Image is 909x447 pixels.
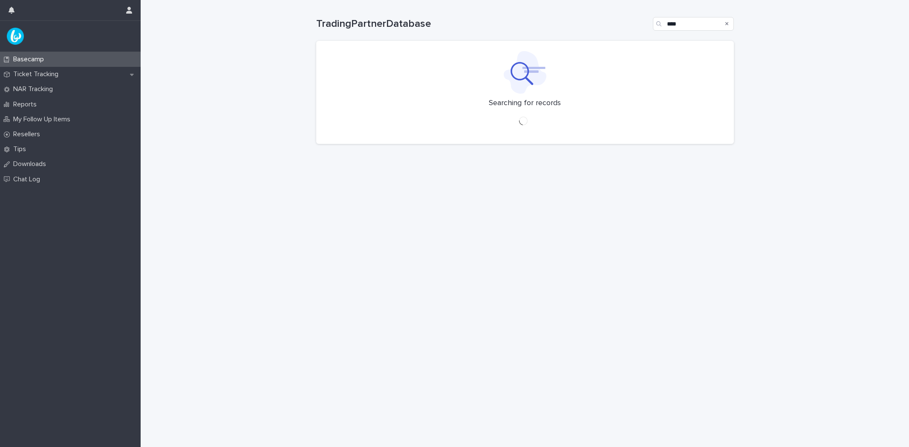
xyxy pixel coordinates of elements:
h1: TradingPartnerDatabase [316,18,649,30]
p: My Follow Up Items [10,115,77,123]
p: Searching for records [489,99,561,108]
p: Chat Log [10,175,47,183]
p: Tips [10,145,33,153]
p: Reports [10,100,43,109]
p: Downloads [10,160,53,168]
p: Ticket Tracking [10,70,65,78]
img: UPKZpZA3RCu7zcH4nw8l [7,28,24,45]
p: Basecamp [10,55,51,63]
input: Search [653,17,734,31]
p: NAR Tracking [10,85,60,93]
p: Resellers [10,130,47,138]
